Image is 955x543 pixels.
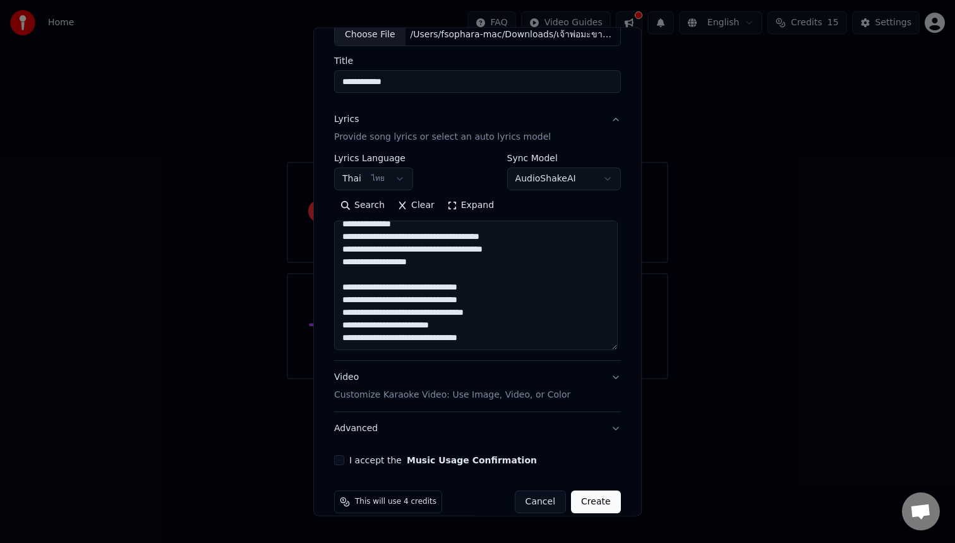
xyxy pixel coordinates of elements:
div: Video [334,372,570,402]
div: Choose File [335,23,405,46]
button: Cancel [515,491,566,514]
label: Lyrics Language [334,154,413,163]
p: Customize Karaoke Video: Use Image, Video, or Color [334,389,570,402]
button: Create [571,491,621,514]
button: VideoCustomize Karaoke Video: Use Image, Video, or Color [334,362,621,412]
label: Sync Model [507,154,621,163]
p: Provide song lyrics or select an auto lyrics model [334,131,551,144]
button: I accept the [407,456,537,465]
div: Lyrics [334,114,359,126]
button: Clear [391,196,441,216]
button: Advanced [334,413,621,446]
div: LyricsProvide song lyrics or select an auto lyrics model [334,154,621,361]
div: /Users/fsophara-mac/Downloads/เจ้าพ่อมะขาม.mp3 [405,28,620,41]
button: Expand [441,196,500,216]
button: LyricsProvide song lyrics or select an auto lyrics model [334,104,621,154]
button: Search [334,196,391,216]
label: I accept the [349,456,537,465]
span: This will use 4 credits [355,497,436,508]
label: Title [334,57,621,66]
